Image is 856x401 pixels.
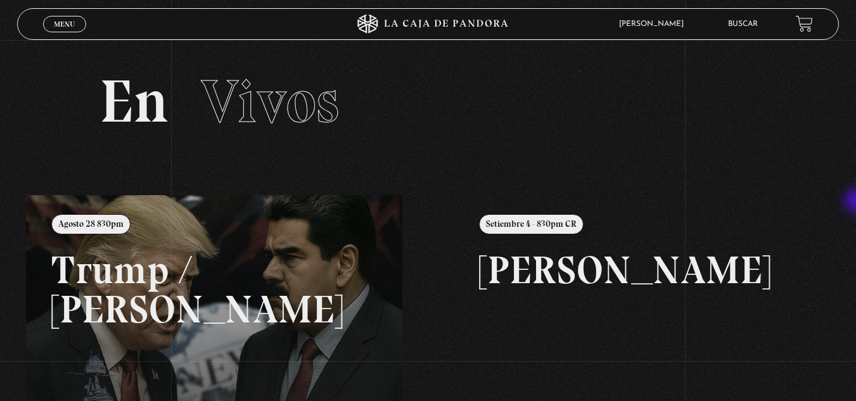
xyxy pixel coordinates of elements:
[796,15,813,32] a: View your shopping cart
[54,20,75,28] span: Menu
[613,20,696,28] span: [PERSON_NAME]
[201,65,339,137] span: Vivos
[49,30,79,39] span: Cerrar
[728,20,758,28] a: Buscar
[99,72,757,132] h2: En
